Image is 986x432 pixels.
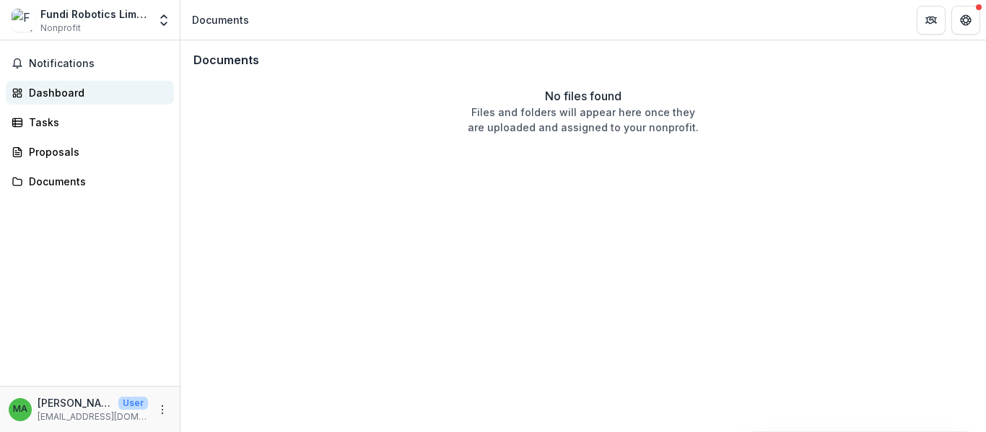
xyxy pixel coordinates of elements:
p: No files found [545,87,621,105]
button: Open entity switcher [154,6,174,35]
div: Proposals [29,144,162,159]
div: Dashboard [29,85,162,100]
img: Fundi Robotics Limited [12,9,35,32]
p: Files and folders will appear here once they are uploaded and assigned to your nonprofit. [468,105,699,135]
p: User [118,397,148,410]
nav: breadcrumb [186,9,255,30]
p: [PERSON_NAME] [38,395,113,410]
a: Tasks [6,110,174,134]
span: Notifications [29,58,168,70]
div: Documents [192,12,249,27]
p: [EMAIL_ADDRESS][DOMAIN_NAME] [38,410,148,423]
a: Proposals [6,140,174,164]
button: Partners [917,6,946,35]
div: Fundi Robotics Limited [40,6,148,22]
button: Get Help [951,6,980,35]
a: Dashboard [6,81,174,105]
span: Nonprofit [40,22,81,35]
a: Documents [6,169,174,193]
button: More [154,401,171,418]
button: Notifications [6,52,174,75]
h3: Documents [193,53,259,67]
div: Documents [29,174,162,189]
div: Tasks [29,115,162,130]
div: Mary Helda Akongo [13,405,27,414]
